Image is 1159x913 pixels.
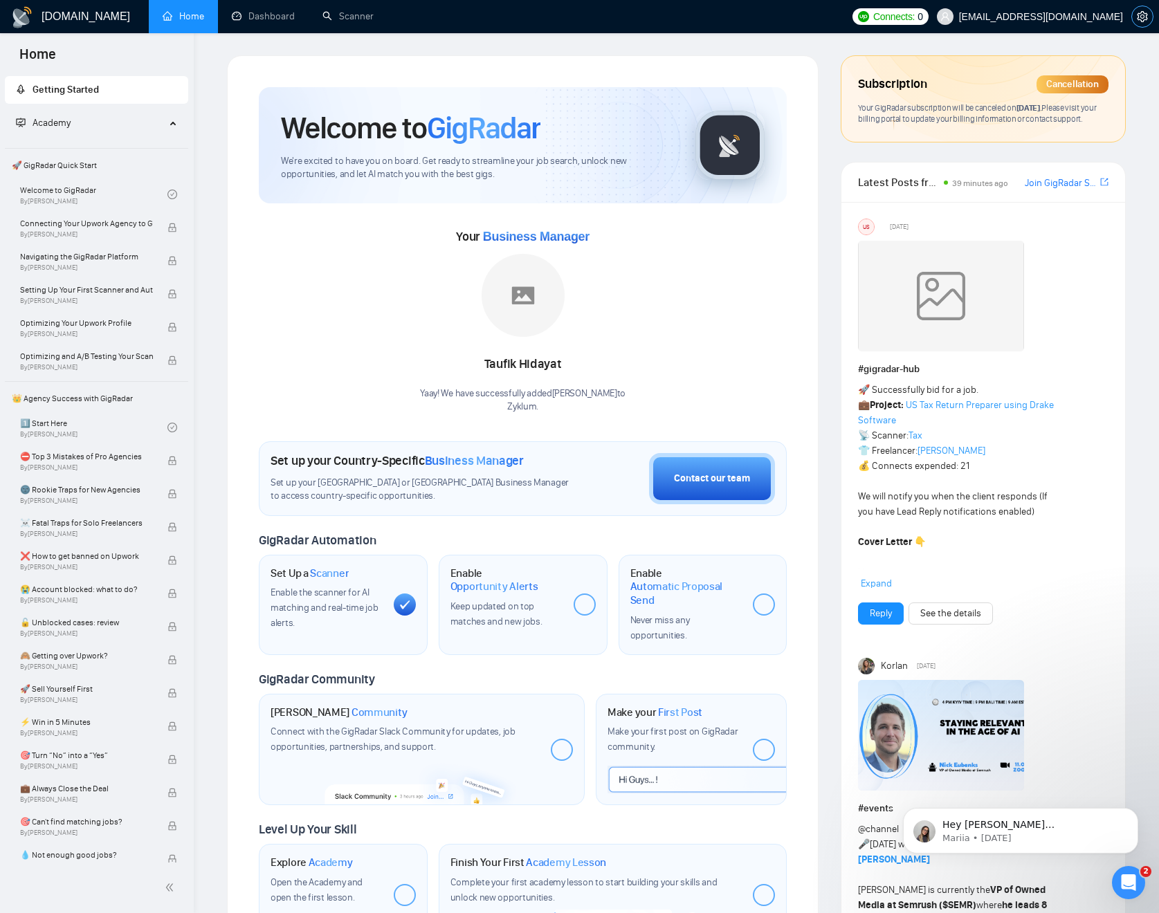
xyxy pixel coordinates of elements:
span: lock [167,821,177,831]
span: By [PERSON_NAME] [20,829,153,837]
span: Make your first post on GigRadar community. [608,726,738,753]
span: 💼 Always Close the Deal [20,782,153,795]
h1: Finish Your First [450,856,606,869]
span: 🌚 Rookie Traps for New Agencies [20,483,153,497]
span: By [PERSON_NAME] [20,596,153,605]
h1: Make your [608,705,702,719]
span: ❌ How to get banned on Upwork [20,549,153,563]
span: Academy Lesson [526,856,606,869]
span: By [PERSON_NAME] [20,729,153,737]
a: searchScanner [322,10,374,22]
span: lock [167,589,177,598]
h1: # events [858,801,1108,816]
span: lock [167,456,177,465]
button: Reply [858,602,904,625]
span: @channel [858,823,899,835]
a: export [1100,176,1108,189]
a: Welcome to GigRadarBy[PERSON_NAME] [20,179,167,210]
span: double-left [165,880,179,894]
span: Subscription [858,73,927,96]
span: rocket [16,84,26,94]
a: Join GigRadar Slack Community [1025,176,1097,191]
span: lock [167,356,177,365]
span: Open the Academy and open the first lesson. [271,876,363,903]
button: See the details [909,602,993,625]
a: See the details [920,606,981,621]
span: [DATE] [917,660,936,672]
img: F09E0NJK02H-Nick%20Eubanks.png [858,680,1024,791]
span: By [PERSON_NAME] [20,862,153,870]
h1: # gigradar-hub [858,362,1108,377]
span: Enable the scanner for AI matching and real-time job alerts. [271,587,378,629]
span: lock [167,522,177,532]
span: Optimizing and A/B Testing Your Scanner for Better Results [20,349,153,363]
span: By [PERSON_NAME] [20,795,153,804]
span: Connecting Your Upwork Agency to GigRadar [20,216,153,230]
span: By [PERSON_NAME] [20,297,153,305]
span: 🎯 Can't find matching jobs? [20,815,153,829]
span: Community [352,705,408,719]
span: 🚀 GigRadar Quick Start [6,151,187,179]
span: Business Manager [425,453,524,468]
span: First Post [658,705,702,719]
span: Set up your [GEOGRAPHIC_DATA] or [GEOGRAPHIC_DATA] Business Manager to access country-specific op... [271,477,574,503]
span: lock [167,555,177,565]
span: 0 [918,9,923,24]
span: Never miss any opportunities. [630,614,690,641]
span: Opportunity Alerts [450,580,538,593]
span: 39 minutes ago [952,178,1008,188]
span: export [1100,176,1108,187]
h1: Enable [450,566,563,593]
div: Cancellation [1037,75,1108,93]
span: Complete your first academy lesson to start building your skills and unlock new opportunities. [450,876,718,903]
span: By [PERSON_NAME] [20,762,153,771]
span: By [PERSON_NAME] [20,629,153,638]
span: lock [167,622,177,631]
h1: Welcome to [281,109,540,147]
span: GigRadar [427,109,540,147]
span: lock [167,688,177,698]
span: Connect with the GigRadar Slack Community for updates, job opportunities, partnerships, and support. [271,726,515,753]
img: upwork-logo.png [858,11,869,22]
span: Your GigRadar subscription will be canceled Please visit your billing portal to update your billi... [858,102,1096,124]
span: Navigating the GigRadar Platform [20,250,153,264]
span: By [PERSON_NAME] [20,230,153,239]
img: weqQh+iSagEgQAAAABJRU5ErkJggg== [858,241,1024,351]
span: By [PERSON_NAME] [20,330,153,338]
h1: Set up your Country-Specific [271,453,524,468]
div: Yaay! We have successfully added [PERSON_NAME] to [420,387,626,414]
span: Scanner [310,566,349,580]
span: lock [167,289,177,299]
span: Academy [309,856,353,869]
img: placeholder.png [482,254,565,337]
span: GigRadar Community [259,672,375,687]
span: lock [167,322,177,332]
span: lock [167,655,177,665]
span: 2 [1140,866,1151,877]
span: setting [1132,11,1153,22]
span: Setting Up Your First Scanner and Auto-Bidder [20,283,153,297]
span: check-circle [167,190,177,199]
strong: VP of Owned Media at Semrush ($SEMR) [858,884,1046,911]
span: ⚡ Win in 5 Minutes [20,715,153,729]
span: lock [167,854,177,864]
span: GigRadar Automation [259,533,376,548]
span: Keep updated on top matches and new jobs. [450,600,542,627]
a: Reply [870,606,892,621]
div: US [859,219,874,234]
span: 🙈 Getting over Upwork? [20,649,153,663]
span: Home [8,44,67,73]
span: By [PERSON_NAME] [20,530,153,538]
span: [DATE] [890,221,909,233]
iframe: Intercom notifications message [882,779,1159,876]
span: Automatic Proposal Send [630,580,742,607]
span: lock [167,755,177,764]
a: setting [1131,11,1153,22]
span: 😭 Account blocked: what to do? [20,582,153,596]
span: Academy [33,117,71,129]
span: lock [167,788,177,797]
